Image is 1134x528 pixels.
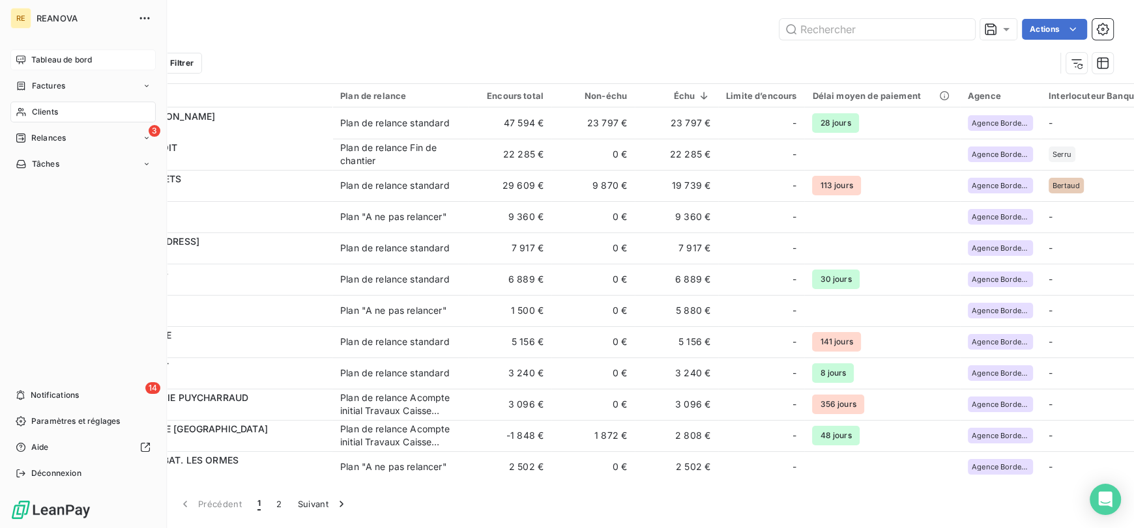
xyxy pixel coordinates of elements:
[1053,182,1080,189] span: Bertaud
[90,217,325,230] span: 02945000
[149,125,160,137] span: 3
[340,335,450,348] div: Plan de relance standard
[1049,461,1053,472] span: -
[1049,273,1053,285] span: -
[340,304,447,317] div: Plan "A ne pas relancer"
[972,244,1029,252] span: Agence Bordeaux
[340,141,460,167] div: Plan de relance Fin de chantier
[792,273,796,286] span: -
[90,467,325,480] span: 02631000
[972,307,1029,314] span: Agence Bordeaux
[551,326,635,357] td: 0 €
[635,357,718,389] td: 3 240 €
[551,357,635,389] td: 0 €
[10,8,31,29] div: RE
[551,264,635,295] td: 0 €
[340,391,460,417] div: Plan de relance Acompte initial Travaux Caisse d'Epargne
[551,170,635,201] td: 9 870 €
[340,179,450,192] div: Plan de relance standard
[792,429,796,442] span: -
[90,311,325,324] span: 02958000
[90,154,325,167] span: 02434000
[635,420,718,451] td: 2 808 €
[559,90,627,101] div: Non-échu
[792,117,796,130] span: -
[340,242,450,255] div: Plan de relance standard
[90,423,268,434] span: SDC DOMAINE DE [GEOGRAPHIC_DATA]
[31,441,49,453] span: Aide
[812,395,864,414] span: 356 jours
[635,139,718,170] td: 22 285 €
[31,54,92,66] span: Tableau de bord
[468,326,551,357] td: 5 156 €
[31,389,79,401] span: Notifications
[635,451,718,482] td: 2 502 €
[972,400,1029,408] span: Agence Bordeaux
[635,326,718,357] td: 5 156 €
[90,342,325,355] span: 02533000
[468,232,551,264] td: 7 917 €
[32,80,65,92] span: Factures
[972,275,1029,283] span: Agence Bordeaux
[551,107,635,139] td: 23 797 €
[31,467,81,479] span: Déconnexion
[90,123,325,136] span: 02374000
[468,139,551,170] td: 22 285 €
[10,499,91,520] img: Logo LeanPay
[551,420,635,451] td: 1 872 €
[340,90,460,101] div: Plan de relance
[145,382,160,394] span: 14
[468,170,551,201] td: 29 609 €
[468,295,551,326] td: 1 500 €
[1090,484,1121,515] div: Open Intercom Messenger
[340,423,460,449] div: Plan de relance Acompte initial Travaux Caisse d'Epargne
[635,170,718,201] td: 19 739 €
[31,132,66,144] span: Relances
[779,19,975,40] input: Rechercher
[32,158,59,170] span: Tâches
[792,304,796,317] span: -
[812,90,952,101] div: Délai moyen de paiement
[142,53,202,74] button: Filtrer
[812,270,859,289] span: 30 jours
[551,295,635,326] td: 0 €
[551,232,635,264] td: 0 €
[1049,211,1053,222] span: -
[726,90,796,101] div: Limite d’encours
[635,295,718,326] td: 5 880 €
[551,139,635,170] td: 0 €
[635,389,718,420] td: 3 096 €
[1049,305,1053,316] span: -
[635,264,718,295] td: 6 889 €
[972,119,1029,127] span: Agence Bordeaux
[972,463,1029,471] span: Agence Bordeaux
[90,436,325,449] span: 02702000
[90,248,325,261] span: 02838000
[340,117,450,130] div: Plan de relance standard
[257,497,261,510] span: 1
[340,367,450,380] div: Plan de relance standard
[36,13,130,23] span: REANOVA
[250,490,269,518] button: 1
[1049,398,1053,410] span: -
[90,279,325,292] span: 02701000
[972,182,1029,189] span: Agence Bordeaux
[792,210,796,223] span: -
[171,490,250,518] button: Précédent
[340,210,447,223] div: Plan "A ne pas relancer"
[1049,242,1053,253] span: -
[468,201,551,232] td: 9 360 €
[1022,19,1087,40] button: Actions
[468,264,551,295] td: 6 889 €
[468,420,551,451] td: -1 848 €
[643,90,710,101] div: Échu
[1049,367,1053,378] span: -
[32,106,58,118] span: Clients
[792,335,796,348] span: -
[812,332,860,352] span: 141 jours
[972,432,1029,439] span: Agence Bordeaux
[972,338,1029,346] span: Agence Bordeaux
[476,90,544,101] div: Encours total
[31,415,120,427] span: Paramètres et réglages
[1049,430,1053,441] span: -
